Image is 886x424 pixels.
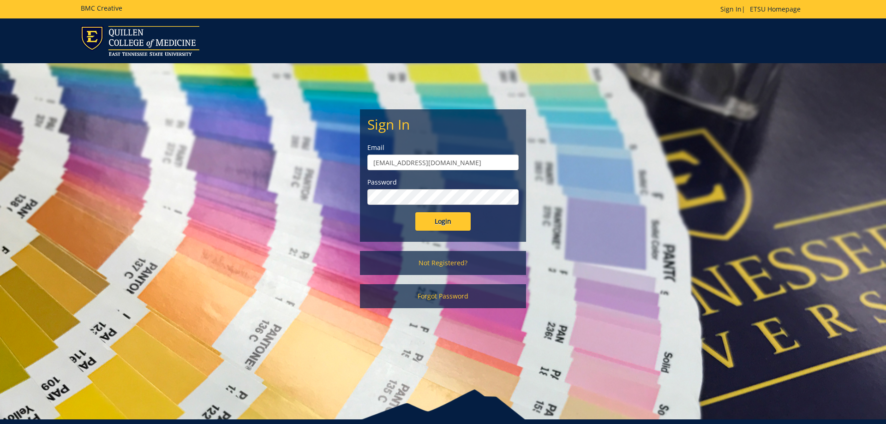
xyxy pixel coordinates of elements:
label: Email [367,143,519,152]
input: Login [415,212,471,231]
img: ETSU logo [81,26,199,56]
a: Forgot Password [360,284,526,308]
a: Sign In [720,5,742,13]
a: ETSU Homepage [745,5,805,13]
p: | [720,5,805,14]
label: Password [367,178,519,187]
h2: Sign In [367,117,519,132]
h5: BMC Creative [81,5,122,12]
a: Not Registered? [360,251,526,275]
